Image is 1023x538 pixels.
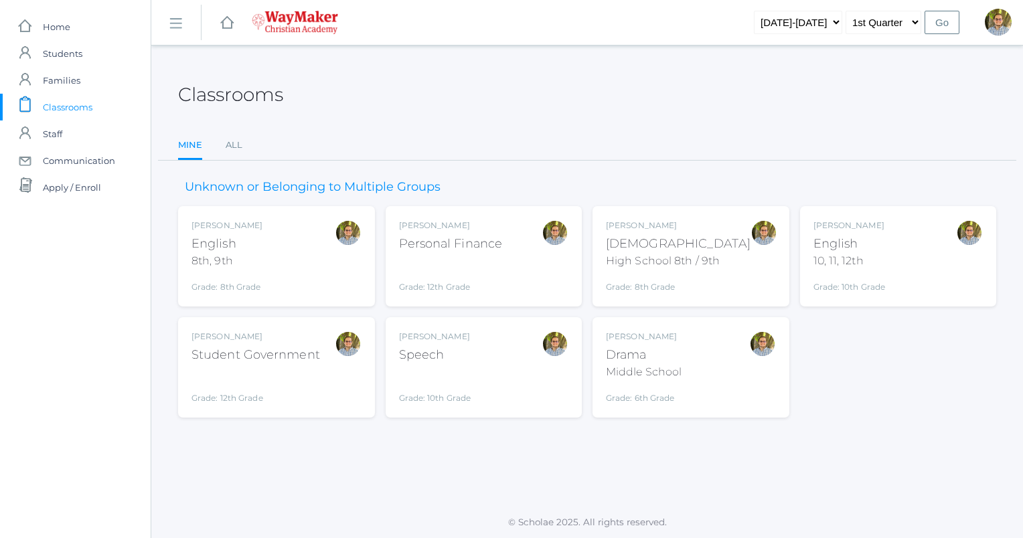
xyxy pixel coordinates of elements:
span: Staff [43,120,62,147]
div: [PERSON_NAME] [191,219,262,232]
span: Communication [43,147,115,174]
div: Grade: 12th Grade [191,369,320,404]
div: 10, 11, 12th [813,253,886,269]
input: Go [925,11,959,34]
div: English [191,235,262,253]
div: [DEMOGRAPHIC_DATA] [606,235,751,253]
div: Middle School [606,364,682,380]
div: Kylen Braileanu [749,331,776,357]
div: Personal Finance [399,235,503,253]
span: Families [43,67,80,94]
div: Grade: 8th Grade [606,274,751,293]
div: Kylen Braileanu [542,219,568,246]
div: 8th, 9th [191,253,262,269]
div: [PERSON_NAME] [606,331,682,343]
h2: Classrooms [178,84,283,105]
a: All [226,132,242,159]
div: Kylen Braileanu [335,331,362,357]
div: Student Government [191,346,320,364]
div: [PERSON_NAME] [399,331,471,343]
h3: Unknown or Belonging to Multiple Groups [178,181,447,194]
a: Mine [178,132,202,161]
div: [PERSON_NAME] [813,219,886,232]
div: Grade: 10th Grade [813,274,886,293]
div: Grade: 6th Grade [606,385,682,404]
div: Kylen Braileanu [542,331,568,357]
img: 4_waymaker-logo-stack-white.png [252,11,338,34]
div: Grade: 10th Grade [399,369,471,404]
div: [PERSON_NAME] [399,219,503,232]
div: Kylen Braileanu [335,219,362,246]
p: © Scholae 2025. All rights reserved. [151,515,1023,529]
div: High School 8th / 9th [606,253,751,269]
div: Speech [399,346,471,364]
div: English [813,235,886,253]
div: Grade: 8th Grade [191,274,262,293]
div: [PERSON_NAME] [191,331,320,343]
span: Students [43,40,82,67]
div: Drama [606,346,682,364]
div: Kylen Braileanu [751,219,777,246]
span: Home [43,13,70,40]
span: Classrooms [43,94,92,120]
div: Grade: 12th Grade [399,258,503,293]
div: [PERSON_NAME] [606,219,751,232]
div: Kylen Braileanu [985,9,1012,35]
div: Kylen Braileanu [956,219,983,246]
span: Apply / Enroll [43,174,101,201]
